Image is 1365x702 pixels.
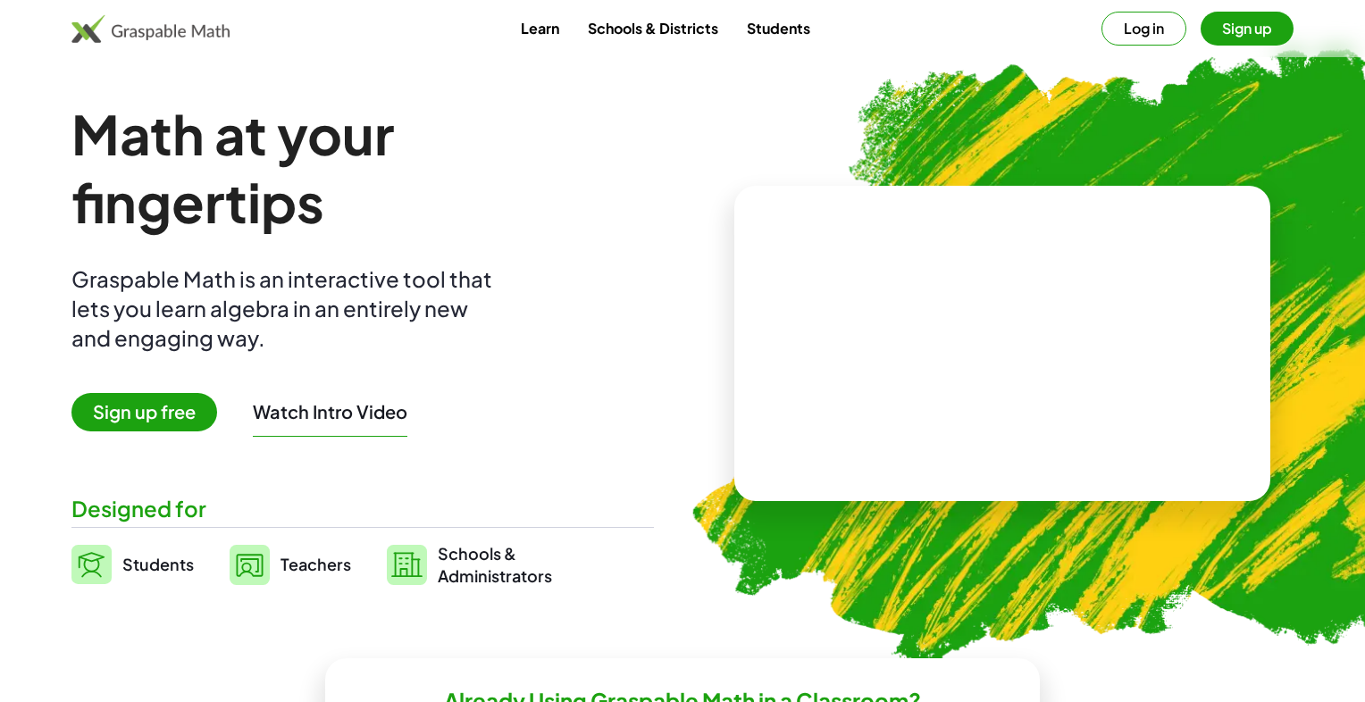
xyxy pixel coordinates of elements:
video: What is this? This is dynamic math notation. Dynamic math notation plays a central role in how Gr... [868,277,1136,411]
span: Sign up free [71,393,217,431]
a: Teachers [230,542,351,587]
a: Learn [507,12,574,45]
span: Students [122,554,194,574]
img: svg%3e [230,545,270,585]
a: Schools &Administrators [387,542,552,587]
img: svg%3e [71,545,112,584]
span: Teachers [281,554,351,574]
a: Students [733,12,825,45]
h1: Math at your fingertips [71,100,640,236]
span: Schools & Administrators [438,542,552,587]
div: Graspable Math is an interactive tool that lets you learn algebra in an entirely new and engaging... [71,264,500,353]
button: Watch Intro Video [253,400,407,423]
div: Designed for [71,494,654,523]
a: Students [71,542,194,587]
button: Sign up [1201,12,1294,46]
a: Schools & Districts [574,12,733,45]
button: Log in [1101,12,1186,46]
img: svg%3e [387,545,427,585]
